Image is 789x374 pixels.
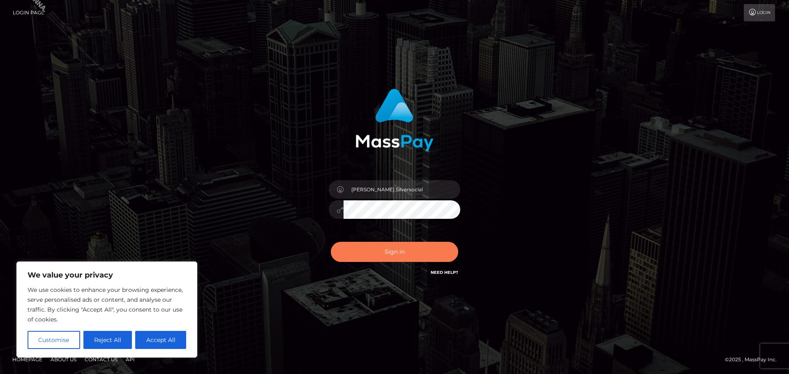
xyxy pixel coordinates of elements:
[725,355,783,364] div: © 2025 , MassPay Inc.
[9,353,46,366] a: Homepage
[81,353,121,366] a: Contact Us
[47,353,80,366] a: About Us
[331,242,458,262] button: Sign in
[744,4,775,21] a: Login
[122,353,138,366] a: API
[28,331,80,349] button: Customise
[28,270,186,280] p: We value your privacy
[344,180,460,199] input: Username...
[83,331,132,349] button: Reject All
[16,262,197,358] div: We value your privacy
[28,285,186,324] p: We use cookies to enhance your browsing experience, serve personalised ads or content, and analys...
[355,89,434,151] img: MassPay Login
[135,331,186,349] button: Accept All
[13,4,44,21] a: Login Page
[431,270,458,275] a: Need Help?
